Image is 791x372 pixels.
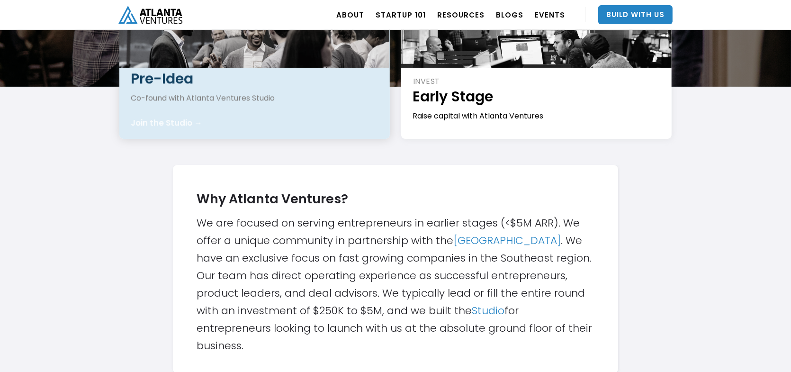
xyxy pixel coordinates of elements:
[413,76,661,87] div: INVEST
[401,25,672,139] a: INVESTEarly StageRaise capital with Atlanta Ventures
[535,1,565,28] a: EVENTS
[413,87,661,106] h1: Early Stage
[131,69,379,88] h1: Pre-Idea
[131,118,202,127] div: Join the Studio →
[197,184,594,354] div: We are focused on serving entrepreneurs in earlier stages (<$5M ARR). We offer a unique community...
[197,190,348,208] strong: Why Atlanta Ventures?
[131,93,379,103] div: Co-found with Atlanta Ventures Studio
[336,1,364,28] a: ABOUT
[496,1,523,28] a: BLOGS
[131,58,379,69] div: START
[598,5,673,24] a: Build With Us
[472,303,504,318] a: Studio
[376,1,426,28] a: Startup 101
[119,25,390,139] a: STARTPre-IdeaCo-found with Atlanta Ventures StudioJoin the Studio →
[413,111,661,121] div: Raise capital with Atlanta Ventures
[437,1,485,28] a: RESOURCES
[453,233,561,248] a: [GEOGRAPHIC_DATA]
